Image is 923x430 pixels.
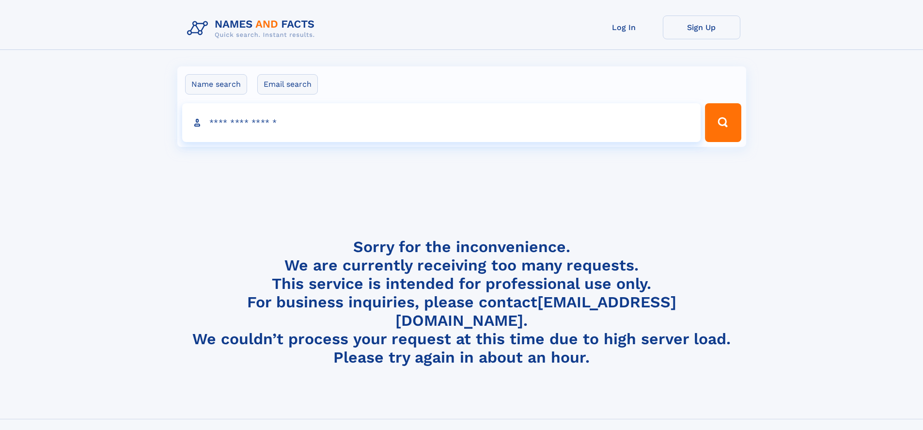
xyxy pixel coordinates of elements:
[705,103,741,142] button: Search Button
[185,74,247,95] label: Name search
[663,16,740,39] a: Sign Up
[183,16,323,42] img: Logo Names and Facts
[183,238,740,367] h4: Sorry for the inconvenience. We are currently receiving too many requests. This service is intend...
[182,103,701,142] input: search input
[257,74,318,95] label: Email search
[585,16,663,39] a: Log In
[395,293,676,330] a: [EMAIL_ADDRESS][DOMAIN_NAME]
